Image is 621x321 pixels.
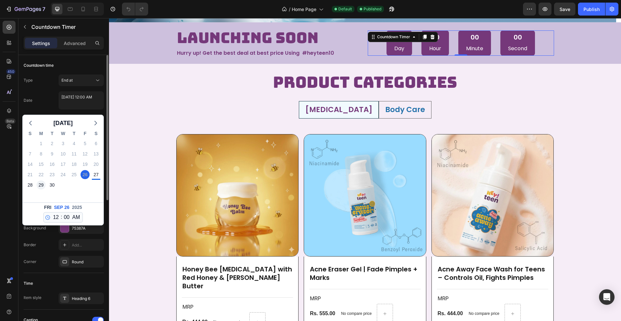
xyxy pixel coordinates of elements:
span: Save [560,6,570,12]
a: Acne Eraser Gel | Fade Pimples + Marks [195,116,317,238]
div: Undo/Redo [122,3,148,16]
div: Saturday, Sep 20, 2025 [92,160,101,169]
div: Type [24,77,33,83]
div: M [36,130,47,138]
div: 00 [399,15,418,23]
p: Day [285,26,295,35]
p: Body Care [276,87,316,97]
div: Heading 6 [72,296,102,302]
a: Honey Bee Lip Balm with Red Honey & Shea Butter [68,116,190,238]
div: Corner [24,259,37,265]
div: Add... [72,242,102,248]
span: Default [338,6,352,12]
p: MRP [329,277,439,284]
p: 7 [42,5,45,13]
div: Wednesday, Sep 24, 2025 [59,170,68,179]
div: Friday, Sep 19, 2025 [81,160,90,169]
div: Friday, Sep 26, 2025 [81,170,90,179]
div: Sunday, Sep 28, 2025 [26,180,35,189]
button: [DATE] [51,118,75,128]
div: Item style [24,295,41,301]
p: Hour [320,26,332,35]
h1: Acne Away Face Wash for Teens – Controls Oil, Fights Pimples [328,246,440,264]
div: Saturday, Sep 13, 2025 [92,149,101,158]
div: Wednesday, Sep 10, 2025 [59,149,68,158]
div: Date [24,97,32,103]
div: Rs. 444.00 [73,300,99,308]
p: No compare price [104,302,135,306]
p: MRP [73,285,184,292]
button: Publish [578,3,605,16]
div: Sunday, Sep 14, 2025 [26,160,35,169]
span: / [289,6,290,13]
div: Time [24,281,33,286]
p: Advanced [64,40,86,47]
span: Fri [44,204,51,211]
div: Tuesday, Sep 2, 2025 [48,139,57,148]
div: Sunday, Sep 21, 2025 [26,170,35,179]
span: Published [364,6,381,12]
button: Save [554,3,575,16]
div: Thursday, Sep 18, 2025 [70,160,79,169]
div: Publish [583,6,600,13]
p: Countdown Timer [31,23,101,31]
h1: Honey Bee [MEDICAL_DATA] with Red Honey & [PERSON_NAME] Butter [73,246,184,273]
div: Border [24,242,36,248]
div: 450 [6,69,16,74]
div: Monday, Sep 29, 2025 [37,180,46,189]
button: 7 [3,3,48,16]
span: 26 [64,204,70,211]
div: Rs. 555.00 [200,292,227,300]
div: Background [24,225,46,231]
div: Saturday, Sep 27, 2025 [92,170,101,179]
div: Monday, Sep 15, 2025 [37,160,46,169]
p: Second [399,26,418,35]
div: Tuesday, Sep 30, 2025 [48,180,57,189]
span: Sep [54,204,63,211]
p: MRP [201,277,311,284]
a: Acne Away Face Wash for Teens – Controls Oil, Fights Pimples [323,116,445,238]
div: F [80,130,91,138]
iframe: Design area [109,18,621,321]
div: 00 [357,15,374,23]
span: [DATE] [53,118,73,128]
div: Sunday, Sep 7, 2025 [26,149,35,158]
div: Round [72,259,102,265]
div: Monday, Sep 8, 2025 [37,149,46,158]
div: Open Intercom Messenger [599,289,615,305]
div: Rs. 444.00 [328,292,354,300]
div: Tuesday, Sep 16, 2025 [48,160,57,169]
span: 2025 [72,204,82,211]
div: Saturday, Sep 6, 2025 [92,139,101,148]
div: W [58,130,69,138]
div: T [47,130,58,138]
span: : [61,213,62,221]
h1: Acne Eraser Gel | Fade Pimples + Marks [200,246,312,264]
div: Beta [5,119,16,124]
div: Countdown Timer [267,16,302,22]
div: 75387A [72,225,102,231]
div: Tuesday, Sep 23, 2025 [48,170,57,179]
p: [MEDICAL_DATA] [196,87,263,97]
div: Wednesday, Sep 3, 2025 [59,139,68,148]
div: Monday, Sep 22, 2025 [37,170,46,179]
div: Friday, Sep 5, 2025 [81,139,90,148]
p: Settings [32,40,50,47]
img: Acne Erasor [195,116,317,238]
div: Thursday, Sep 25, 2025 [70,170,79,179]
div: Wednesday, Sep 17, 2025 [59,160,68,169]
div: S [91,130,102,138]
p: No compare price [232,293,263,297]
h2: Product Categories [157,53,355,75]
div: Countdown time [24,63,54,68]
span: Home Page [292,6,316,13]
div: Friday, Sep 12, 2025 [81,149,90,158]
div: S [25,130,36,138]
span: End at [61,78,73,83]
div: Tuesday, Sep 9, 2025 [48,149,57,158]
p: Minute [357,26,374,35]
div: Thursday, Sep 4, 2025 [70,139,79,148]
p: No compare price [360,293,390,297]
